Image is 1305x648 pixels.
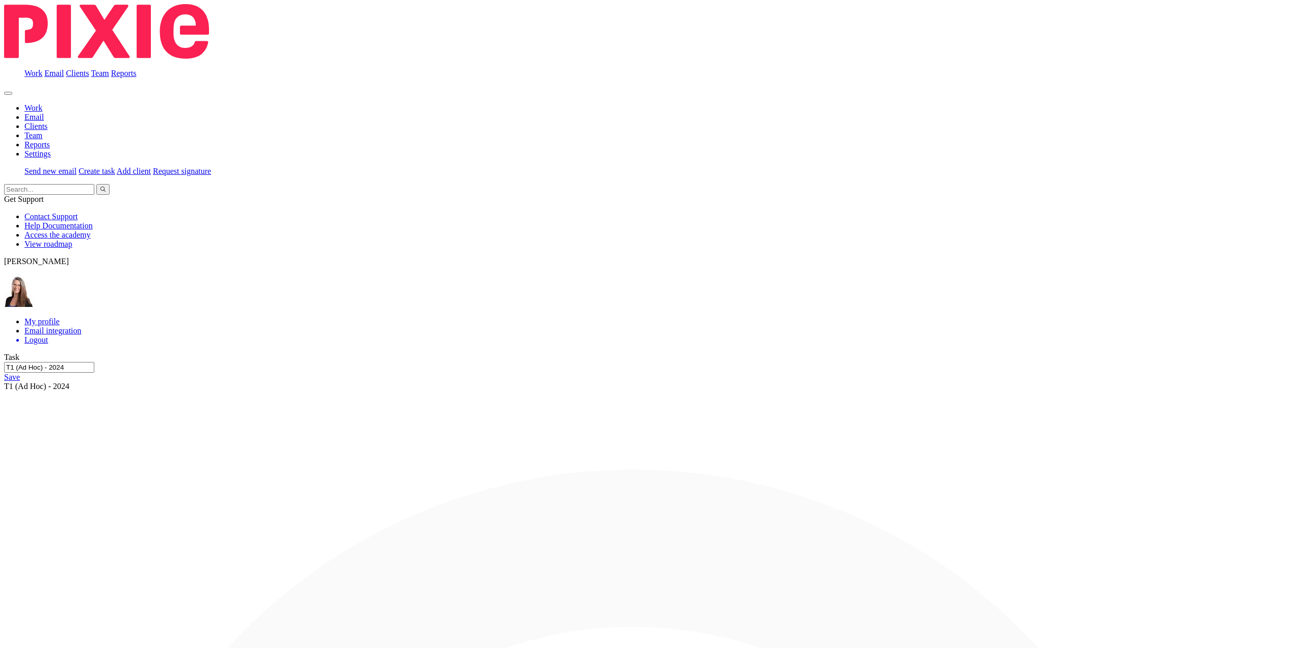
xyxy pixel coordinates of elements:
[4,195,44,203] span: Get Support
[24,113,44,121] a: Email
[66,69,89,77] a: Clients
[24,335,48,344] span: Logout
[4,382,1301,391] div: T1 (Ad Hoc) - 2024
[24,69,42,77] a: Work
[24,317,60,326] a: My profile
[4,184,94,195] input: Search
[44,69,64,77] a: Email
[4,257,1301,266] p: [PERSON_NAME]
[117,167,151,175] a: Add client
[24,335,1301,345] a: Logout
[24,167,76,175] a: Send new email
[4,353,19,361] label: Task
[24,240,72,248] a: View roadmap
[24,149,51,158] a: Settings
[4,274,33,307] img: Larissa-headshot-cropped.jpg
[96,184,110,195] button: Search
[4,362,1301,391] div: T1 (Ad Hoc) - 2024
[24,131,42,140] a: Team
[24,103,42,112] a: Work
[4,373,20,381] a: Save
[24,140,50,149] a: Reports
[79,167,115,175] a: Create task
[24,326,82,335] a: Email integration
[153,167,211,175] a: Request signature
[4,4,209,59] img: Pixie
[24,221,93,230] a: Help Documentation
[111,69,137,77] a: Reports
[24,212,77,221] a: Contact Support
[91,69,109,77] a: Team
[24,122,47,131] a: Clients
[24,230,91,239] a: Access the academy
